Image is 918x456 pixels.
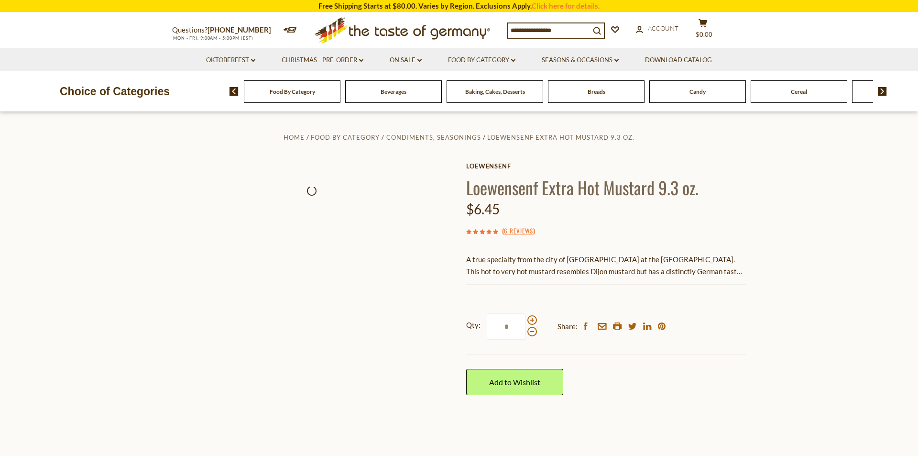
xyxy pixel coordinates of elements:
[588,88,605,95] a: Breads
[504,226,533,236] a: 6 Reviews
[648,24,678,32] span: Account
[282,55,363,66] a: Christmas - PRE-ORDER
[172,24,278,36] p: Questions?
[448,55,515,66] a: Food By Category
[557,321,578,333] span: Share:
[688,19,717,43] button: $0.00
[311,133,380,141] a: Food By Category
[532,1,600,10] a: Click here for details.
[542,55,619,66] a: Seasons & Occasions
[284,133,305,141] a: Home
[466,162,746,170] a: Loewensenf
[466,177,746,198] h1: Loewensenf Extra Hot Mustard 9.3 oz.
[502,226,535,235] span: ( )
[465,88,525,95] a: Baking, Cakes, Desserts
[386,133,481,141] a: Condiments, Seasonings
[696,31,712,38] span: $0.00
[636,23,678,34] a: Account
[229,87,239,96] img: previous arrow
[791,88,807,95] a: Cereal
[381,88,406,95] a: Beverages
[487,133,634,141] a: Loewensenf Extra Hot Mustard 9.3 oz.
[206,55,255,66] a: Oktoberfest
[466,254,746,278] p: A true specialty from the city of [GEOGRAPHIC_DATA] at the [GEOGRAPHIC_DATA]. This hot to very ho...
[689,88,706,95] a: Candy
[208,25,271,34] a: [PHONE_NUMBER]
[645,55,712,66] a: Download Catalog
[390,55,422,66] a: On Sale
[466,201,500,217] span: $6.45
[270,88,315,95] a: Food By Category
[878,87,887,96] img: next arrow
[487,313,526,340] input: Qty:
[466,319,481,331] strong: Qty:
[172,35,253,41] span: MON - FRI, 9:00AM - 5:00PM (EST)
[466,369,563,395] a: Add to Wishlist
